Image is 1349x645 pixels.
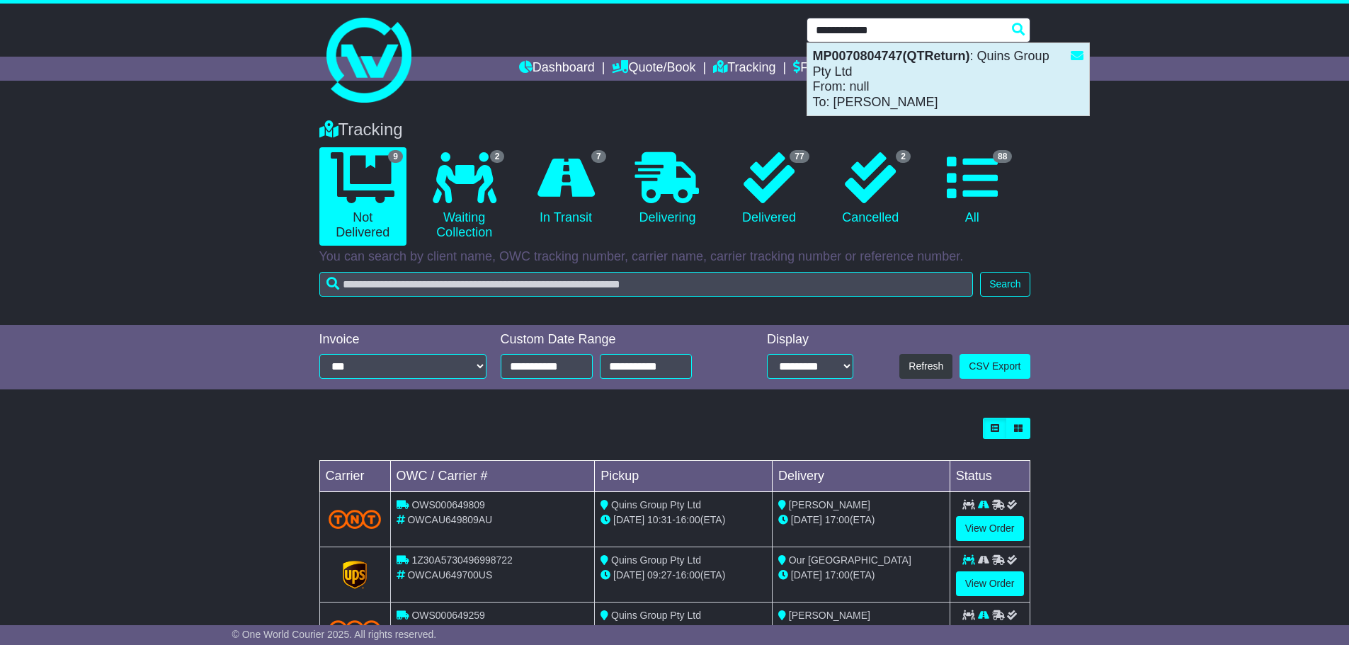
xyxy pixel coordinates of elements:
span: OWCAU649809AU [407,514,492,525]
img: GetCarrierServiceLogo [343,561,367,589]
span: [DATE] [613,514,644,525]
a: 2 Cancelled [827,147,914,231]
span: Our [GEOGRAPHIC_DATA] [789,554,911,566]
td: Pickup [595,461,773,492]
a: 9 Not Delivered [319,147,406,246]
div: (ETA) [778,623,944,638]
a: Quote/Book [612,57,695,81]
img: TNT_Domestic.png [329,620,382,639]
span: 2 [896,150,911,163]
a: Financials [793,57,858,81]
span: 1Z30A5730496998722 [411,554,512,566]
span: 7 [591,150,606,163]
span: 17:00 [825,514,850,525]
span: Quins Group Pty Ltd [611,610,701,621]
div: (ETA) [778,513,944,527]
strong: MP0070804747(QTReturn) [813,49,970,63]
span: © One World Courier 2025. All rights reserved. [232,629,437,640]
span: [PERSON_NAME] [789,610,870,621]
div: - (ETA) [600,568,766,583]
span: [DATE] [613,569,644,581]
span: Quins Group Pty Ltd [611,499,701,510]
button: Refresh [899,354,952,379]
button: Search [980,272,1030,297]
td: Carrier [319,461,390,492]
span: [PERSON_NAME] [789,499,870,510]
span: 16:00 [676,569,700,581]
div: Invoice [319,332,486,348]
a: 77 Delivered [725,147,812,231]
span: [DATE] [791,569,822,581]
div: - (ETA) [600,513,766,527]
span: 9 [388,150,403,163]
div: (ETA) [778,568,944,583]
a: Delivering [624,147,711,231]
td: Delivery [772,461,950,492]
td: OWC / Carrier # [390,461,595,492]
div: - (ETA) [600,623,766,638]
a: 88 All [928,147,1015,231]
span: 88 [993,150,1012,163]
span: OWS000649259 [411,610,485,621]
a: View Order [956,516,1024,541]
span: [DATE] [791,514,822,525]
div: : Quins Group Pty Ltd From: null To: [PERSON_NAME] [807,43,1089,115]
span: 77 [790,150,809,163]
span: Quins Group Pty Ltd [611,554,701,566]
span: 17:00 [825,569,850,581]
span: 10:31 [647,514,672,525]
a: CSV Export [960,354,1030,379]
div: Tracking [312,120,1037,140]
div: Display [767,332,853,348]
span: OWS000649809 [411,499,485,510]
td: Status [950,461,1030,492]
span: 09:27 [647,569,672,581]
div: Custom Date Range [501,332,728,348]
a: Tracking [713,57,775,81]
a: View Order [956,571,1024,596]
img: TNT_Domestic.png [329,510,382,529]
a: Dashboard [519,57,595,81]
span: 16:00 [676,514,700,525]
p: You can search by client name, OWC tracking number, carrier name, carrier tracking number or refe... [319,249,1030,265]
span: OWCAU649700US [407,569,492,581]
a: 2 Waiting Collection [421,147,508,246]
a: 7 In Transit [522,147,609,231]
span: 2 [490,150,505,163]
